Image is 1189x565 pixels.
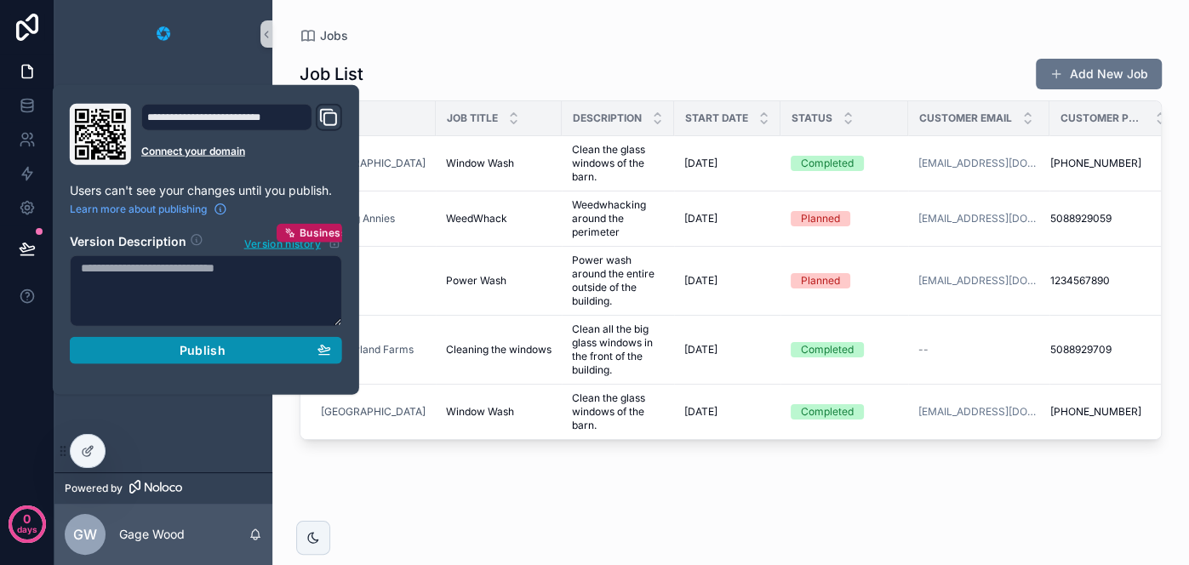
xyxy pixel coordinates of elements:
[684,405,770,419] a: [DATE]
[684,274,770,288] a: [DATE]
[141,104,342,165] div: Domain and Custom Link
[446,274,506,288] span: Power Wash
[244,234,321,251] span: Version history
[791,156,898,171] a: Completed
[572,254,664,308] a: Power wash around the entire outside of the building.
[321,212,426,225] a: Hot Dog Annies
[446,157,514,170] span: Window Wash
[684,157,770,170] a: [DATE]
[919,111,1012,125] span: Customer Email
[684,343,770,357] a: [DATE]
[447,111,498,125] span: Job Title
[918,274,1039,288] a: [EMAIL_ADDRESS][DOMAIN_NAME]
[70,233,186,252] h2: Version Description
[918,157,1039,170] a: [EMAIL_ADDRESS][DOMAIN_NAME]
[446,405,552,419] a: Window Wash
[321,405,426,419] a: [GEOGRAPHIC_DATA]
[1050,405,1141,419] span: [PHONE_NUMBER]
[321,343,414,357] a: Cumberland Farms
[65,482,123,495] span: Powered by
[243,233,342,252] button: Version historyBusiness
[791,211,898,226] a: Planned
[918,343,1039,357] a: --
[1050,157,1141,170] span: [PHONE_NUMBER]
[791,273,898,288] a: Planned
[17,517,37,541] p: days
[1050,274,1157,288] a: 1234567890
[572,322,664,377] a: Clean all the big glass windows in the front of the building.
[684,157,717,170] span: [DATE]
[1050,343,1112,357] span: 5088929709
[572,391,664,432] a: Clean the glass windows of the barn.
[1050,274,1110,288] span: 1234567890
[446,274,552,288] a: Power Wash
[791,342,898,357] a: Completed
[70,203,207,216] span: Learn more about publishing
[321,274,426,288] a: --
[791,404,898,419] a: Completed
[801,211,840,226] div: Planned
[23,511,31,528] p: 0
[572,198,664,239] a: Weedwhacking around the perimeter
[54,68,272,167] div: scrollable content
[918,405,1039,419] a: [EMAIL_ADDRESS][DOMAIN_NAME]
[918,212,1039,225] a: [EMAIL_ADDRESS][DOMAIN_NAME]
[573,111,642,125] span: Description
[1060,111,1145,125] span: Customer Phone
[70,203,227,216] a: Learn more about publishing
[321,157,426,170] a: [GEOGRAPHIC_DATA]
[684,274,717,288] span: [DATE]
[300,27,348,44] a: Jobs
[150,20,177,48] img: App logo
[684,405,717,419] span: [DATE]
[801,404,854,419] div: Completed
[320,27,348,44] span: Jobs
[54,472,272,504] a: Powered by
[70,182,342,199] p: Users can't see your changes until you publish.
[1050,157,1157,170] a: [PHONE_NUMBER]
[1050,212,1157,225] a: 5088929059
[321,343,426,357] a: Cumberland Farms
[446,405,514,419] span: Window Wash
[180,343,226,358] span: Publish
[684,343,717,357] span: [DATE]
[572,143,664,184] a: Clean the glass windows of the barn.
[141,145,342,158] a: Connect your domain
[1050,405,1157,419] a: [PHONE_NUMBER]
[801,156,854,171] div: Completed
[918,343,929,357] span: --
[684,212,770,225] a: [DATE]
[300,226,347,240] span: Business
[801,342,854,357] div: Completed
[792,111,832,125] span: Status
[801,273,840,288] div: Planned
[73,524,97,545] span: GW
[300,62,363,86] h1: Job List
[684,212,717,225] span: [DATE]
[1036,59,1162,89] button: Add New Job
[65,80,262,111] a: Clients
[446,343,552,357] a: Cleaning the windows
[446,212,507,225] span: WeedWhack
[685,111,748,125] span: Start Date
[1050,212,1112,225] span: 5088929059
[119,526,185,543] p: Gage Wood
[1050,343,1157,357] a: 5088929709
[70,337,342,364] button: Publish
[446,157,552,170] a: Window Wash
